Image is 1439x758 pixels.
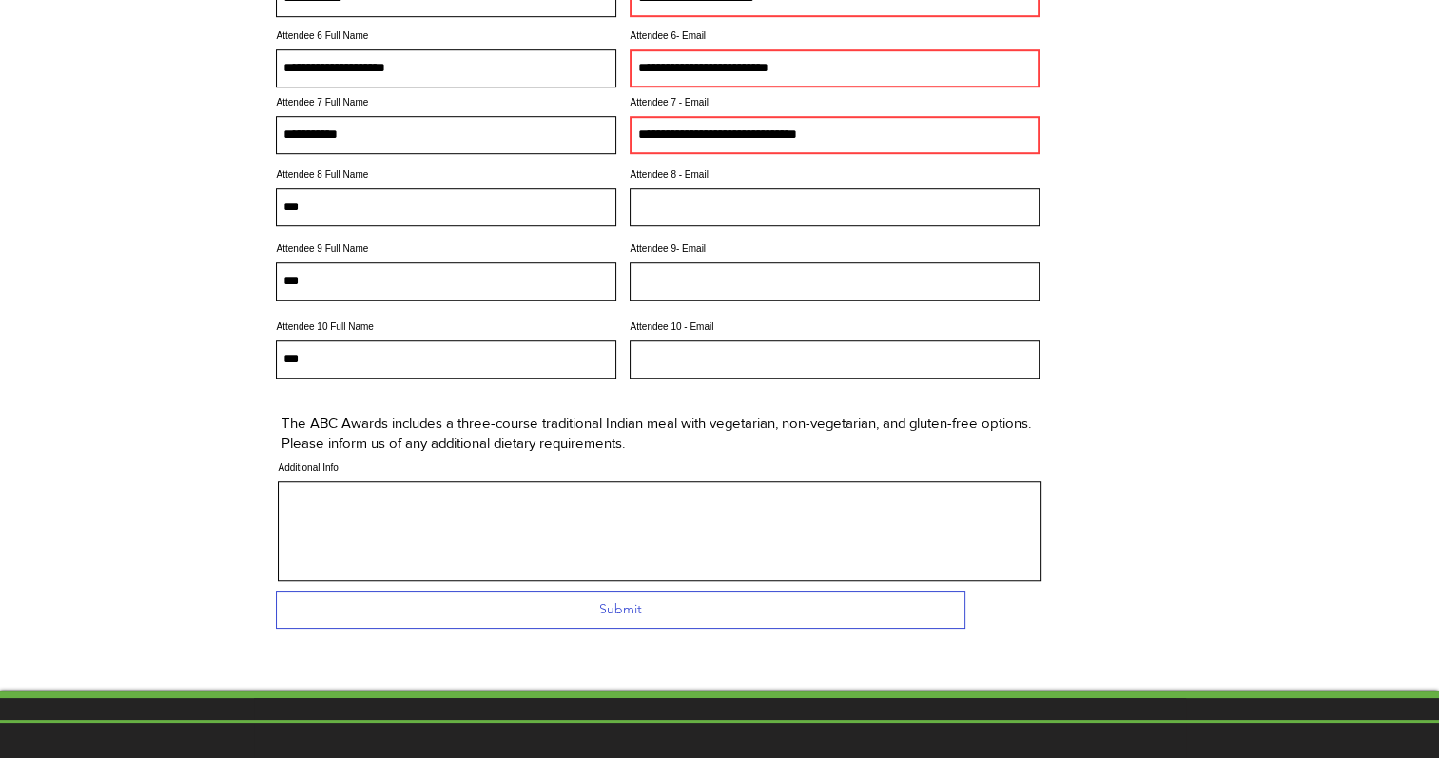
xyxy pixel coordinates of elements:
label: Additional Info [278,463,1041,473]
label: Attendee 8 Full Name [276,170,616,180]
span: Submit [599,600,642,619]
label: Attendee 6- Email [630,31,1040,41]
label: Attendee 9- Email [630,244,1040,254]
button: Submit [276,591,965,629]
label: Attendee 7 Full Name [276,98,616,107]
p: The ABC Awards includes a three-course traditional Indian meal with vegetarian, non-vegetarian, a... [282,413,1035,453]
label: Attendee 10 - Email [630,322,1040,332]
label: Attendee 9 Full Name [276,244,616,254]
label: Attendee 8 - Email [630,170,1040,180]
label: Attendee 7 - Email [630,98,1040,107]
label: Attendee 6 Full Name [276,31,616,41]
label: Attendee 10 Full Name [276,322,616,332]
